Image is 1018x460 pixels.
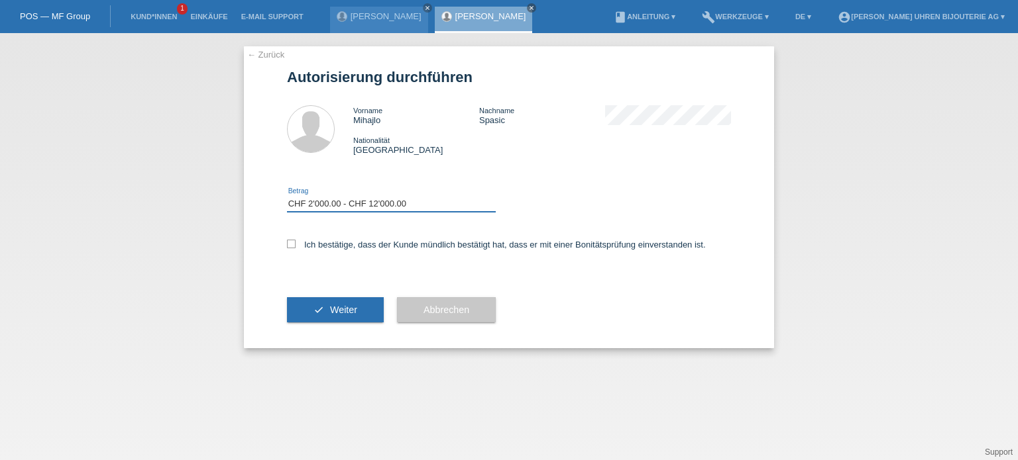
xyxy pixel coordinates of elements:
[455,11,526,21] a: [PERSON_NAME]
[184,13,234,21] a: Einkäufe
[424,304,469,315] span: Abbrechen
[351,11,422,21] a: [PERSON_NAME]
[423,3,432,13] a: close
[177,3,188,15] span: 1
[20,11,90,21] a: POS — MF Group
[789,13,818,21] a: DE ▾
[838,11,851,24] i: account_circle
[695,13,775,21] a: buildWerkzeuge ▾
[607,13,682,21] a: bookAnleitung ▾
[353,107,382,115] span: Vorname
[247,50,284,60] a: ← Zurück
[330,304,357,315] span: Weiter
[831,13,1011,21] a: account_circle[PERSON_NAME] Uhren Bijouterie AG ▾
[985,447,1013,457] a: Support
[353,136,390,144] span: Nationalität
[702,11,715,24] i: build
[527,3,536,13] a: close
[287,297,384,322] button: check Weiter
[424,5,431,11] i: close
[397,297,496,322] button: Abbrechen
[479,107,514,115] span: Nachname
[235,13,310,21] a: E-Mail Support
[479,105,605,125] div: Spasic
[353,135,479,155] div: [GEOGRAPHIC_DATA]
[313,304,324,315] i: check
[353,105,479,125] div: Mihajlo
[124,13,184,21] a: Kund*innen
[287,240,706,250] label: Ich bestätige, dass der Kunde mündlich bestätigt hat, dass er mit einer Bonitätsprüfung einversta...
[287,69,731,85] h1: Autorisierung durchführen
[614,11,627,24] i: book
[528,5,535,11] i: close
